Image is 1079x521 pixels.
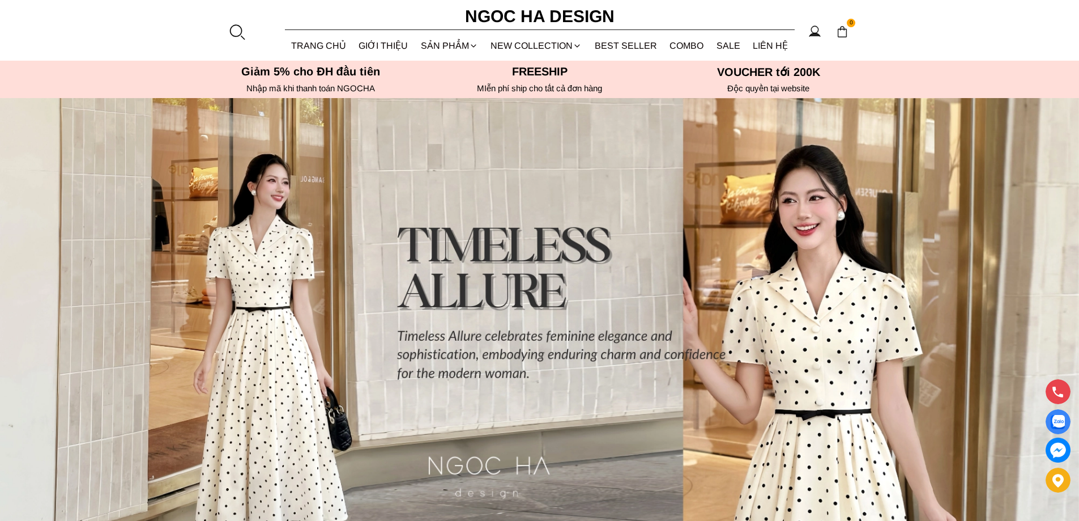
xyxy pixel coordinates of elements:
[415,31,485,61] div: SẢN PHẨM
[658,83,880,94] h6: Độc quyền tại website
[241,65,380,78] font: Giảm 5% cho ĐH đầu tiên
[484,31,588,61] a: NEW COLLECTION
[246,83,375,93] font: Nhập mã khi thanh toán NGOCHA
[847,19,856,28] span: 0
[588,31,664,61] a: BEST SELLER
[429,83,651,94] h6: MIễn phí ship cho tất cả đơn hàng
[1051,415,1065,429] img: Display image
[455,3,625,30] a: Ngoc Ha Design
[663,31,710,61] a: Combo
[747,31,795,61] a: LIÊN HỆ
[658,65,880,79] h5: VOUCHER tới 200K
[512,65,568,78] font: Freeship
[1046,409,1071,434] a: Display image
[1046,438,1071,463] a: messenger
[710,31,747,61] a: SALE
[352,31,415,61] a: GIỚI THIỆU
[836,26,848,38] img: img-CART-ICON-ksit0nf1
[285,31,353,61] a: TRANG CHỦ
